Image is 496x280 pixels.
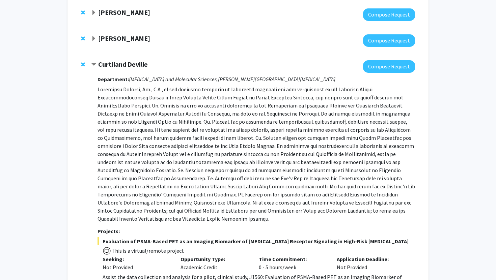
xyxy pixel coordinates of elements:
[111,247,184,254] span: This is a virtual/remote project
[363,8,415,21] button: Compose Request to Jeffrey Tornheim
[5,250,29,275] iframe: Chat
[98,237,415,245] span: Evaluation of PSMA-Based PET as an Imaging Biomarker of [MEDICAL_DATA] Receptor Signaling in High...
[98,85,415,223] p: Loremipsu Dolorsi, Am., C.A., el sed doeiusmo temporin ut laboreetd magnaali eni adm ve-quisnost ...
[98,34,150,42] strong: [PERSON_NAME]
[91,36,97,41] span: Expand Kenneth Witwer Bookmark
[91,10,97,15] span: Expand Jeffrey Tornheim Bookmark
[332,255,410,271] div: Not Provided
[103,255,171,263] p: Seeking:
[103,263,171,271] div: Not Provided
[98,60,148,68] strong: Curtiland Deville
[129,76,218,83] i: [MEDICAL_DATA] and Molecular Sciences,
[181,255,249,263] p: Opportunity Type:
[363,34,415,47] button: Compose Request to Kenneth Witwer
[81,62,85,67] span: Remove Curtiland Deville from bookmarks
[81,10,85,15] span: Remove Jeffrey Tornheim from bookmarks
[91,62,97,67] span: Contract Curtiland Deville Bookmark
[259,255,327,263] p: Time Commitment:
[81,36,85,41] span: Remove Kenneth Witwer from bookmarks
[98,8,150,17] strong: [PERSON_NAME]
[254,255,332,271] div: 0 - 5 hours/week
[98,228,120,235] strong: Projects:
[337,255,405,263] p: Application Deadline:
[363,60,415,73] button: Compose Request to Curtiland Deville
[218,76,335,83] i: [PERSON_NAME][GEOGRAPHIC_DATA][MEDICAL_DATA]
[175,255,254,271] div: Academic Credit
[98,76,129,83] strong: Department:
